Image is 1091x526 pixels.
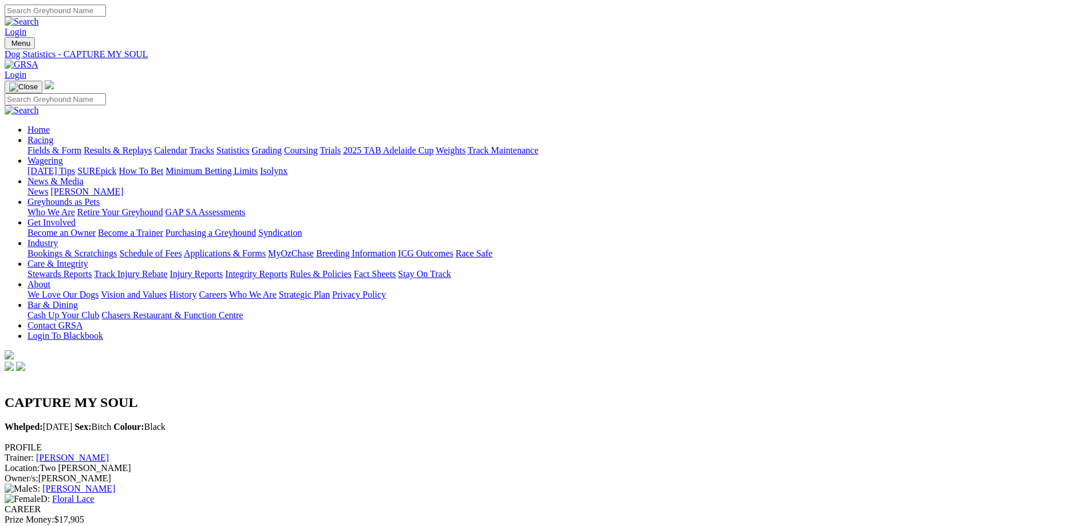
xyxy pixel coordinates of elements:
[27,207,1086,217] div: Greyhounds as Pets
[77,207,163,217] a: Retire Your Greyhound
[27,166,75,176] a: [DATE] Tips
[27,197,100,207] a: Greyhounds as Pets
[5,37,35,49] button: Toggle navigation
[27,145,81,155] a: Fields & Form
[27,279,50,289] a: About
[5,422,43,432] b: Whelped:
[5,27,26,37] a: Login
[468,145,538,155] a: Track Maintenance
[5,93,106,105] input: Search
[252,145,282,155] a: Grading
[5,515,54,524] span: Prize Money:
[84,145,152,155] a: Results & Replays
[27,228,96,238] a: Become an Owner
[199,290,227,299] a: Careers
[27,269,92,279] a: Stewards Reports
[27,207,75,217] a: Who We Are
[5,422,72,432] span: [DATE]
[5,494,50,504] span: D:
[27,228,1086,238] div: Get Involved
[50,187,123,196] a: [PERSON_NAME]
[5,504,1086,515] div: CAREER
[9,82,38,92] img: Close
[5,484,40,493] span: S:
[5,49,1086,60] a: Dog Statistics - CAPTURE MY SOUL
[343,145,434,155] a: 2025 TAB Adelaide Cup
[27,125,50,135] a: Home
[5,494,41,504] img: Female
[225,269,287,279] a: Integrity Reports
[5,60,38,70] img: GRSA
[42,484,115,493] a: [PERSON_NAME]
[113,422,166,432] span: Black
[5,81,42,93] button: Toggle navigation
[5,473,1086,484] div: [PERSON_NAME]
[94,269,167,279] a: Track Injury Rebate
[279,290,330,299] a: Strategic Plan
[27,145,1086,156] div: Racing
[119,248,182,258] a: Schedule of Fees
[154,145,187,155] a: Calendar
[27,310,1086,321] div: Bar & Dining
[436,145,466,155] a: Weights
[98,228,163,238] a: Become a Trainer
[27,310,99,320] a: Cash Up Your Club
[5,473,38,483] span: Owner/s:
[184,248,266,258] a: Applications & Forms
[11,39,30,48] span: Menu
[113,422,144,432] b: Colour:
[27,300,78,310] a: Bar & Dining
[5,70,26,80] a: Login
[27,321,82,330] a: Contact GRSA
[5,362,14,371] img: facebook.svg
[27,187,1086,197] div: News & Media
[170,269,223,279] a: Injury Reports
[74,422,91,432] b: Sex:
[5,442,1086,453] div: PROFILE
[455,248,492,258] a: Race Safe
[27,187,48,196] a: News
[27,166,1086,176] div: Wagering
[27,248,1086,259] div: Industry
[27,238,58,248] a: Industry
[290,269,352,279] a: Rules & Policies
[398,248,453,258] a: ICG Outcomes
[52,494,94,504] a: Floral Lace
[258,228,302,238] a: Syndication
[190,145,214,155] a: Tracks
[332,290,386,299] a: Privacy Policy
[77,166,116,176] a: SUREpick
[320,145,341,155] a: Trials
[354,269,396,279] a: Fact Sheets
[5,453,34,462] span: Trainer:
[5,484,33,494] img: Male
[5,17,39,27] img: Search
[5,515,1086,525] div: $17,905
[27,156,63,165] a: Wagering
[5,395,1086,410] h2: CAPTURE MY SOUL
[27,269,1086,279] div: Care & Integrity
[398,269,451,279] a: Stay On Track
[169,290,196,299] a: History
[119,166,164,176] a: How To Bet
[5,350,14,359] img: logo-grsa-white.png
[27,290,99,299] a: We Love Our Dogs
[27,290,1086,300] div: About
[27,176,84,186] a: News & Media
[27,259,88,268] a: Care & Integrity
[166,207,246,217] a: GAP SA Assessments
[284,145,318,155] a: Coursing
[5,463,1086,473] div: Two [PERSON_NAME]
[166,166,258,176] a: Minimum Betting Limits
[27,135,53,145] a: Racing
[27,248,117,258] a: Bookings & Scratchings
[36,453,109,462] a: [PERSON_NAME]
[45,80,54,89] img: logo-grsa-white.png
[229,290,277,299] a: Who We Are
[216,145,250,155] a: Statistics
[27,217,76,227] a: Get Involved
[5,105,39,116] img: Search
[268,248,314,258] a: MyOzChase
[101,290,167,299] a: Vision and Values
[16,362,25,371] img: twitter.svg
